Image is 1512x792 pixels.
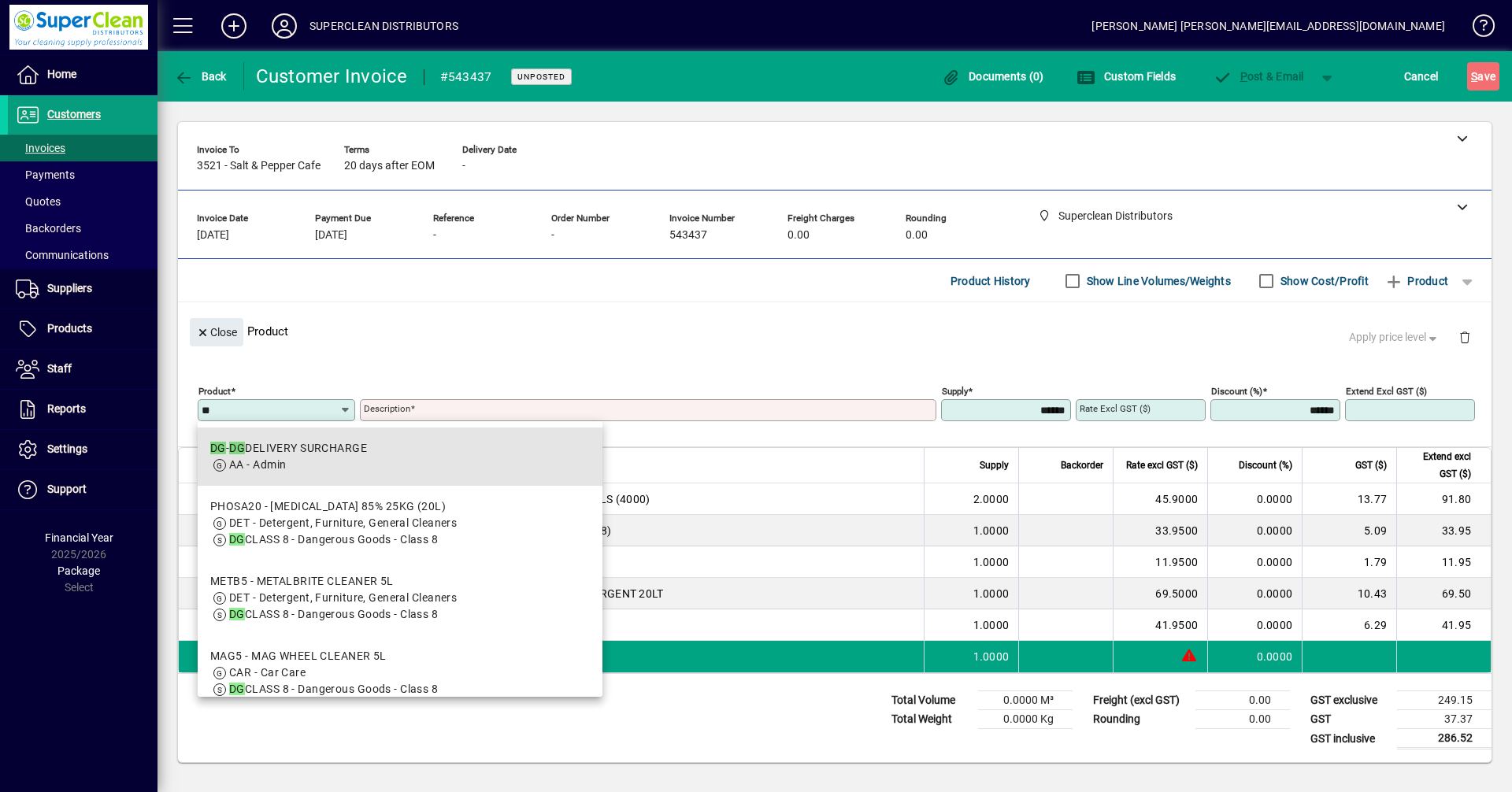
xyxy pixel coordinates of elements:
[229,666,306,679] span: CAR - Car Care
[1207,483,1302,515] td: 0.0000
[973,586,1010,601] span: 1.0000
[210,573,457,590] div: METB5 - METALBRITE CLEANER 5L
[256,64,408,89] div: Customer Invoice
[1207,578,1302,609] td: 0.0000
[787,229,810,242] span: 0.00
[1396,578,1491,609] td: 69.50
[190,318,243,346] button: Close
[1303,729,1397,749] td: GST inclusive
[1302,578,1396,609] td: 10.43
[16,222,81,235] span: Backorders
[938,62,1048,91] button: Documents (0)
[309,13,458,39] div: SUPERCLEAN DISTRIBUTORS
[1085,691,1195,710] td: Freight (excl GST)
[884,691,978,710] td: Total Volume
[1213,70,1304,83] span: ost & Email
[1195,691,1290,710] td: 0.00
[8,135,157,161] a: Invoices
[8,390,157,429] a: Reports
[973,649,1010,664] span: 1.0000
[8,269,157,309] a: Suppliers
[210,440,367,457] div: - DELIVERY SURCHARGE
[1207,609,1302,641] td: 0.0000
[344,160,435,172] span: 20 days after EOM
[978,710,1073,729] td: 0.0000 Kg
[1396,546,1491,578] td: 11.95
[198,635,602,710] mat-option: MAG5 - MAG WHEEL CLEANER 5L
[1400,62,1443,91] button: Cancel
[973,491,1010,507] span: 2.0000
[315,229,347,242] span: [DATE]
[1406,448,1471,483] span: Extend excl GST ($)
[433,229,436,242] span: -
[1240,70,1247,83] span: P
[978,691,1073,710] td: 0.0000 M³
[47,108,101,120] span: Customers
[8,188,157,215] a: Quotes
[16,195,61,208] span: Quotes
[229,591,457,604] span: DET - Detergent, Furniture, General Cleaners
[906,229,928,242] span: 0.00
[229,458,286,471] span: AA - Admin
[1211,386,1262,397] mat-label: Discount (%)
[229,608,245,620] em: DG
[1346,386,1427,397] mat-label: Extend excl GST ($)
[1085,710,1195,729] td: Rounding
[1461,3,1492,54] a: Knowledge Base
[1446,330,1484,344] app-page-header-button: Delete
[229,683,245,695] em: DG
[47,362,72,375] span: Staff
[8,242,157,268] a: Communications
[8,309,157,349] a: Products
[210,442,226,454] em: DG
[47,442,87,455] span: Settings
[462,160,465,172] span: -
[47,322,92,335] span: Products
[229,533,438,546] span: CLASS 8 - Dangerous Goods - Class 8
[1126,457,1198,474] span: Rate excl GST ($)
[1397,691,1492,710] td: 249.15
[517,72,565,82] span: Unposted
[1061,457,1103,474] span: Backorder
[1355,457,1387,474] span: GST ($)
[1195,710,1290,729] td: 0.00
[1080,403,1151,414] mat-label: Rate excl GST ($)
[209,12,259,40] button: Add
[980,457,1009,474] span: Supply
[1277,273,1369,289] label: Show Cost/Profit
[229,442,245,454] em: DG
[973,554,1010,570] span: 1.0000
[210,648,438,664] div: MAG5 - MAG WHEEL CLEANER 5L
[1471,70,1477,83] span: S
[1123,617,1198,633] div: 41.9500
[1091,13,1445,39] div: [PERSON_NAME] [PERSON_NAME][EMAIL_ADDRESS][DOMAIN_NAME]
[1343,324,1447,352] button: Apply price level
[1205,62,1312,91] button: Post & Email
[16,168,75,181] span: Payments
[16,249,109,261] span: Communications
[8,350,157,389] a: Staff
[1303,710,1397,729] td: GST
[942,386,968,397] mat-label: Supply
[1207,641,1302,672] td: 0.0000
[1396,609,1491,641] td: 41.95
[47,483,87,495] span: Support
[1396,515,1491,546] td: 33.95
[197,160,321,172] span: 3521 - Salt & Pepper Cafe
[1303,691,1397,710] td: GST exclusive
[1207,515,1302,546] td: 0.0000
[198,486,602,561] mat-option: PHOSA20 - PHOSPHORIC ACID 85% 25KG (20L)
[1123,586,1198,601] div: 69.5000
[198,427,602,486] mat-option: DG - DG DELIVERY SURCHARGE
[198,386,231,397] mat-label: Product
[8,470,157,509] a: Support
[8,215,157,242] a: Backorders
[884,710,978,729] td: Total Weight
[47,68,76,80] span: Home
[1349,329,1440,346] span: Apply price level
[178,302,1492,360] div: Product
[8,430,157,469] a: Settings
[229,683,438,695] span: CLASS 8 - Dangerous Goods - Class 8
[973,617,1010,633] span: 1.0000
[157,62,244,91] app-page-header-button: Back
